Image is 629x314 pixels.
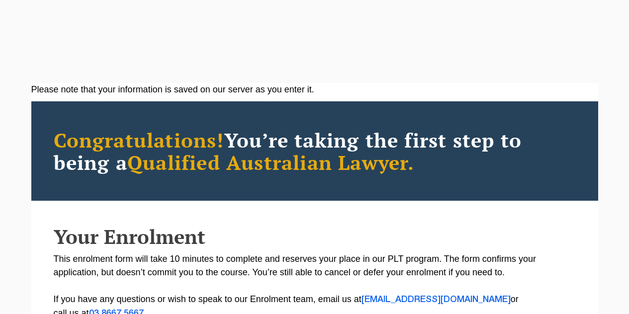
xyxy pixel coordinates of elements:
[361,296,511,304] a: [EMAIL_ADDRESS][DOMAIN_NAME]
[127,149,415,175] span: Qualified Australian Lawyer.
[31,83,598,96] div: Please note that your information is saved on our server as you enter it.
[54,129,576,173] h2: You’re taking the first step to being a
[54,127,224,153] span: Congratulations!
[54,226,576,247] h2: Your Enrolment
